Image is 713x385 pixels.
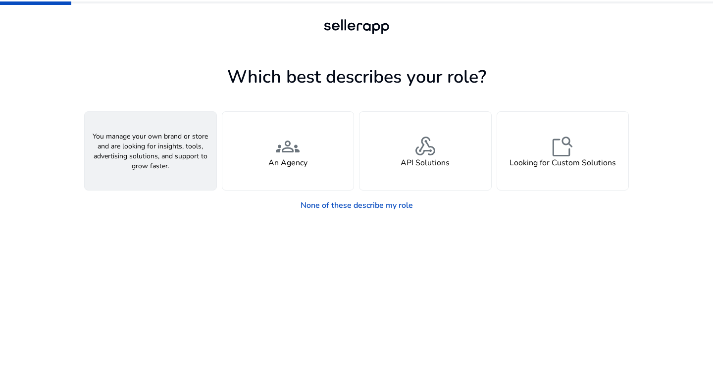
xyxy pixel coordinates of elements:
button: You manage your own brand or store and are looking for insights, tools, advertising solutions, an... [84,111,217,191]
span: groups [276,135,300,158]
a: None of these describe my role [293,195,421,215]
button: groupsAn Agency [222,111,355,191]
h4: An Agency [268,158,307,168]
h4: Looking for Custom Solutions [509,158,616,168]
button: feature_searchLooking for Custom Solutions [497,111,629,191]
button: webhookAPI Solutions [359,111,492,191]
span: feature_search [551,135,574,158]
span: webhook [413,135,437,158]
h4: API Solutions [401,158,450,168]
h1: Which best describes your role? [84,66,629,88]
